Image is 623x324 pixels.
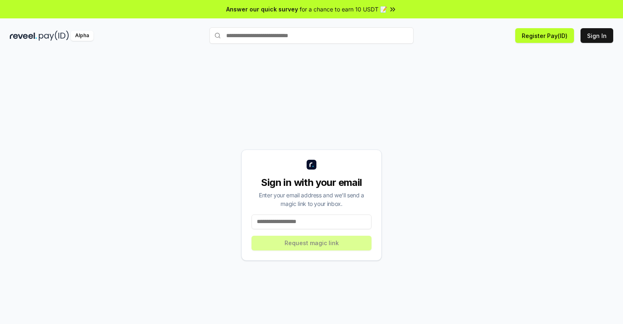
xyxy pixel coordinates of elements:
span: for a chance to earn 10 USDT 📝 [300,5,387,13]
img: pay_id [39,31,69,41]
img: logo_small [307,160,316,170]
span: Answer our quick survey [226,5,298,13]
div: Sign in with your email [251,176,372,189]
button: Sign In [581,28,613,43]
div: Alpha [71,31,93,41]
button: Register Pay(ID) [515,28,574,43]
img: reveel_dark [10,31,37,41]
div: Enter your email address and we’ll send a magic link to your inbox. [251,191,372,208]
